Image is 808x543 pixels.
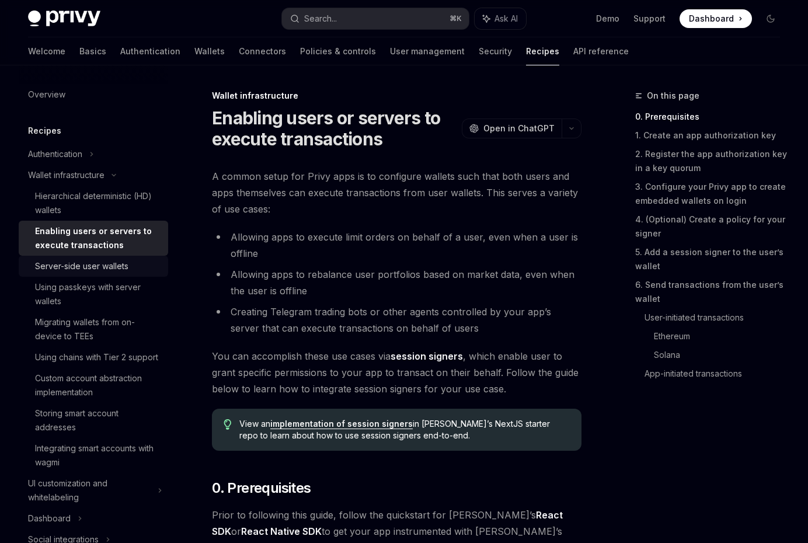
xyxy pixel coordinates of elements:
button: Ask AI [475,8,526,29]
span: View an in [PERSON_NAME]’s NextJS starter repo to learn about how to use session signers end-to-end. [239,418,570,441]
div: UI customization and whitelabeling [28,476,151,504]
div: Integrating smart accounts with wagmi [35,441,161,469]
img: dark logo [28,11,100,27]
a: Recipes [526,37,559,65]
a: Migrating wallets from on-device to TEEs [19,312,168,347]
a: App-initiated transactions [645,364,789,383]
a: 5. Add a session signer to the user’s wallet [635,243,789,276]
a: Using passkeys with server wallets [19,277,168,312]
button: Search...⌘K [282,8,469,29]
li: Creating Telegram trading bots or other agents controlled by your app’s server that can execute t... [212,304,581,336]
a: 2. Register the app authorization key in a key quorum [635,145,789,177]
a: Ethereum [654,327,789,346]
a: Custom account abstraction implementation [19,368,168,403]
a: User-initiated transactions [645,308,789,327]
a: implementation of session signers [270,419,413,429]
div: Custom account abstraction implementation [35,371,161,399]
a: Enabling users or servers to execute transactions [19,221,168,256]
div: Wallet infrastructure [212,90,581,102]
span: You can accomplish these use cases via , which enable user to grant specific permissions to your ... [212,348,581,397]
div: Hierarchical deterministic (HD) wallets [35,189,161,217]
span: Dashboard [689,13,734,25]
button: Toggle dark mode [761,9,780,28]
a: Security [479,37,512,65]
a: Demo [596,13,619,25]
a: Hierarchical deterministic (HD) wallets [19,186,168,221]
a: Connectors [239,37,286,65]
a: 1. Create an app authorization key [635,126,789,145]
a: Wallets [194,37,225,65]
a: Overview [19,84,168,105]
span: ⌘ K [450,14,462,23]
div: Dashboard [28,511,71,525]
a: 0. Prerequisites [635,107,789,126]
a: Server-side user wallets [19,256,168,277]
a: Basics [79,37,106,65]
li: Allowing apps to execute limit orders on behalf of a user, even when a user is offline [212,229,581,262]
div: Storing smart account addresses [35,406,161,434]
svg: Tip [224,419,232,430]
a: React Native SDK [241,525,322,538]
div: Wallet infrastructure [28,168,105,182]
span: A common setup for Privy apps is to configure wallets such that both users and apps themselves ca... [212,168,581,217]
button: Open in ChatGPT [462,119,562,138]
a: Storing smart account addresses [19,403,168,438]
div: Enabling users or servers to execute transactions [35,224,161,252]
a: Dashboard [680,9,752,28]
a: 6. Send transactions from the user’s wallet [635,276,789,308]
span: Ask AI [494,13,518,25]
span: 0. Prerequisites [212,479,311,497]
a: Solana [654,346,789,364]
h1: Enabling users or servers to execute transactions [212,107,457,149]
h5: Recipes [28,124,61,138]
a: Using chains with Tier 2 support [19,347,168,368]
a: Welcome [28,37,65,65]
a: session signers [391,350,463,363]
div: Search... [304,12,337,26]
a: Policies & controls [300,37,376,65]
div: Migrating wallets from on-device to TEEs [35,315,161,343]
div: Overview [28,88,65,102]
a: API reference [573,37,629,65]
a: Authentication [120,37,180,65]
div: Using chains with Tier 2 support [35,350,158,364]
span: Open in ChatGPT [483,123,555,134]
a: 3. Configure your Privy app to create embedded wallets on login [635,177,789,210]
a: Integrating smart accounts with wagmi [19,438,168,473]
li: Allowing apps to rebalance user portfolios based on market data, even when the user is offline [212,266,581,299]
span: On this page [647,89,699,103]
div: Using passkeys with server wallets [35,280,161,308]
div: Server-side user wallets [35,259,128,273]
a: 4. (Optional) Create a policy for your signer [635,210,789,243]
div: Authentication [28,147,82,161]
a: User management [390,37,465,65]
a: Support [633,13,666,25]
